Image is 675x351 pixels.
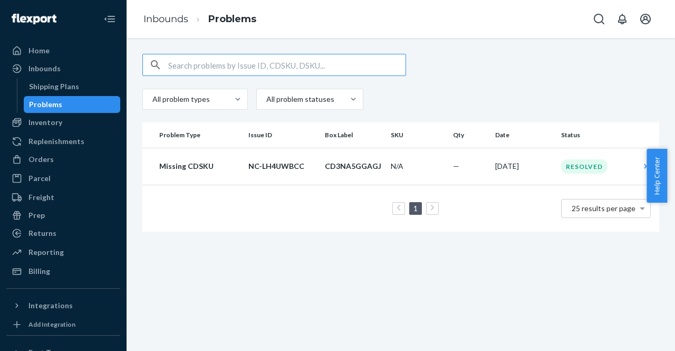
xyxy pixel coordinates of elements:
[28,210,45,221] div: Prep
[6,42,120,59] a: Home
[248,161,316,172] p: NC-LH4UWBCC
[6,244,120,261] a: Reporting
[28,136,84,147] div: Replenishments
[6,170,120,187] a: Parcel
[24,96,121,113] a: Problems
[6,114,120,131] a: Inventory
[6,189,120,206] a: Freight
[24,78,121,95] a: Shipping Plans
[6,207,120,224] a: Prep
[6,60,120,77] a: Inbounds
[28,228,56,239] div: Returns
[387,148,449,185] td: N/A
[265,94,266,105] input: All problem statuses
[28,320,75,329] div: Add Integration
[244,122,321,148] th: Issue ID
[28,154,54,165] div: Orders
[151,94,152,105] input: All problem types
[6,133,120,150] a: Replenishments
[99,8,120,30] button: Close Navigation
[28,247,64,258] div: Reporting
[6,263,120,280] a: Billing
[635,8,656,30] button: Open account menu
[6,151,120,168] a: Orders
[135,4,265,35] ol: breadcrumbs
[491,122,557,148] th: Date
[321,122,387,148] th: Box Label
[491,148,557,185] td: [DATE]
[612,8,633,30] button: Open notifications
[159,161,240,172] p: Missing CDSKU
[29,81,79,92] div: Shipping Plans
[557,122,636,148] th: Status
[6,225,120,242] a: Returns
[6,297,120,314] button: Integrations
[28,173,51,184] div: Parcel
[28,300,73,311] div: Integrations
[561,159,607,174] div: Resolved
[6,318,120,331] a: Add Integration
[325,161,382,172] p: CD3NA5GGAGJ
[28,117,62,128] div: Inventory
[28,45,50,56] div: Home
[168,54,406,75] input: Search problems by Issue ID, CDSKU, DSKU...
[28,266,50,277] div: Billing
[572,204,635,213] span: 25 results per page
[142,122,244,148] th: Problem Type
[449,122,491,148] th: Qty
[453,162,459,170] span: —
[29,99,62,110] div: Problems
[12,14,56,24] img: Flexport logo
[28,192,54,203] div: Freight
[28,63,61,74] div: Inbounds
[143,13,188,25] a: Inbounds
[589,8,610,30] button: Open Search Box
[387,122,449,148] th: SKU
[208,13,256,25] a: Problems
[411,204,420,213] a: Page 1 is your current page
[647,149,667,203] button: Help Center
